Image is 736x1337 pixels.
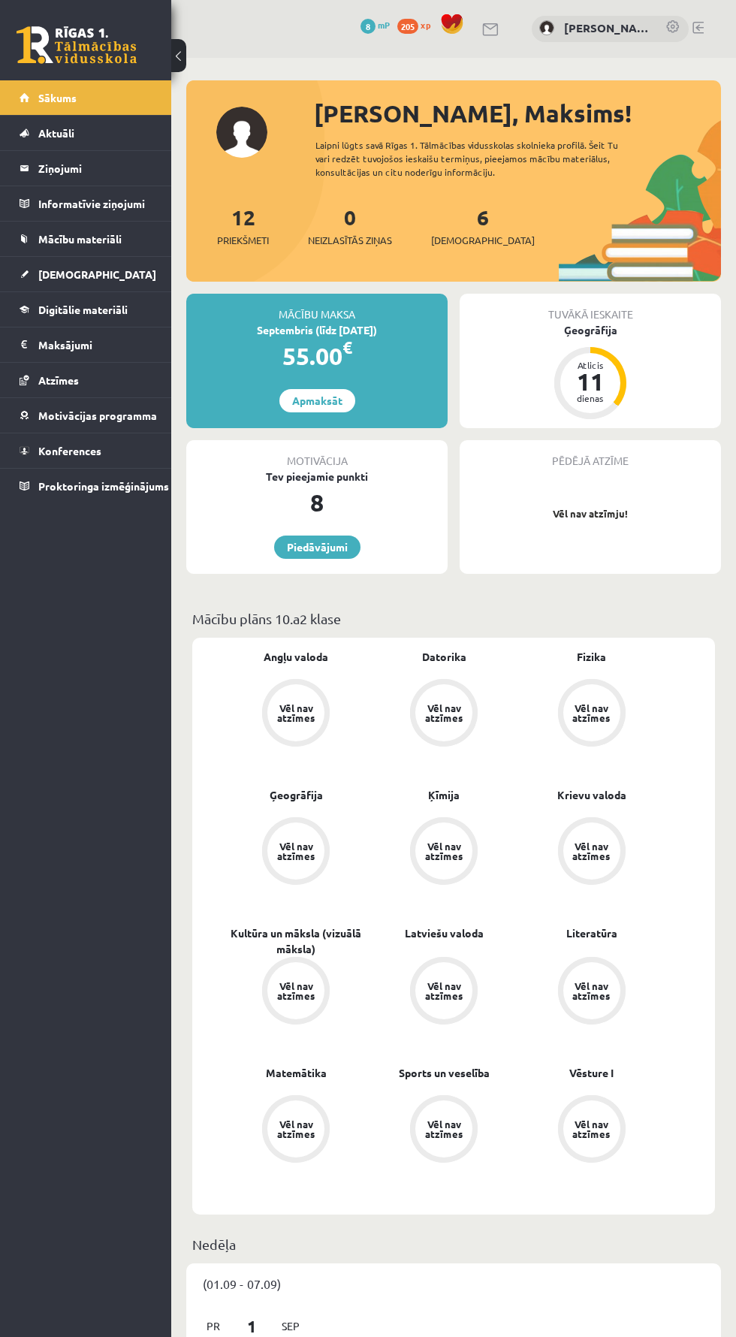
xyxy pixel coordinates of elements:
[38,232,122,246] span: Mācību materiāli
[422,649,466,665] a: Datorika
[186,440,448,469] div: Motivācija
[20,363,152,397] a: Atzīmes
[186,469,448,484] div: Tev pieejamie punkti
[314,95,721,131] div: [PERSON_NAME], Maksims!
[569,1065,614,1081] a: Vēsture I
[20,257,152,291] a: [DEMOGRAPHIC_DATA]
[577,649,606,665] a: Fizika
[186,294,448,322] div: Mācību maksa
[217,233,269,248] span: Priekšmeti
[308,233,392,248] span: Neizlasītās ziņas
[275,703,317,723] div: Vēl nav atzīmes
[566,925,617,941] a: Literatūra
[20,80,152,115] a: Sākums
[20,186,152,221] a: Informatīvie ziņojumi
[222,679,370,750] a: Vēl nav atzīmes
[568,394,613,403] div: dienas
[571,1119,613,1139] div: Vēl nav atzīmes
[20,151,152,186] a: Ziņojumi
[370,1095,518,1166] a: Vēl nav atzīmes
[38,303,128,316] span: Digitālie materiāli
[460,294,721,322] div: Tuvākā ieskaite
[264,649,328,665] a: Angļu valoda
[517,817,665,888] a: Vēl nav atzīmes
[405,925,484,941] a: Latviešu valoda
[539,20,554,35] img: Maksims Mihailovs
[20,292,152,327] a: Digitālie materiāli
[308,204,392,248] a: 0Neizlasītās ziņas
[38,479,169,493] span: Proktoringa izmēģinājums
[217,204,269,248] a: 12Priekšmeti
[428,787,460,803] a: Ķīmija
[222,1095,370,1166] a: Vēl nav atzīmes
[222,817,370,888] a: Vēl nav atzīmes
[315,138,636,179] div: Laipni lūgts savā Rīgas 1. Tālmācības vidusskolas skolnieka profilā. Šeit Tu vari redzēt tuvojošo...
[38,151,152,186] legend: Ziņojumi
[275,981,317,1000] div: Vēl nav atzīmes
[20,327,152,362] a: Maksājumi
[467,506,713,521] p: Vēl nav atzīmju!
[275,841,317,861] div: Vēl nav atzīmes
[399,1065,490,1081] a: Sports un veselība
[270,787,323,803] a: Ģeogrāfija
[20,222,152,256] a: Mācību materiāli
[38,186,152,221] legend: Informatīvie ziņojumi
[568,370,613,394] div: 11
[342,337,352,358] span: €
[568,361,613,370] div: Atlicis
[460,440,721,469] div: Pēdējā atzīme
[423,981,465,1000] div: Vēl nav atzīmes
[360,19,390,31] a: 8 mP
[571,703,613,723] div: Vēl nav atzīmes
[460,322,721,338] div: Ģeogrāfija
[517,957,665,1028] a: Vēl nav atzīmes
[38,444,101,457] span: Konferences
[38,327,152,362] legend: Maksājumi
[38,409,157,422] span: Motivācijas programma
[370,817,518,888] a: Vēl nav atzīmes
[186,338,448,374] div: 55.00
[20,398,152,433] a: Motivācijas programma
[378,19,390,31] span: mP
[421,19,430,31] span: xp
[431,204,535,248] a: 6[DEMOGRAPHIC_DATA]
[397,19,438,31] a: 205 xp
[517,1095,665,1166] a: Vēl nav atzīmes
[186,1263,721,1304] div: (01.09 - 07.09)
[564,20,650,37] a: [PERSON_NAME]
[460,322,721,421] a: Ģeogrāfija Atlicis 11 dienas
[192,608,715,629] p: Mācību plāns 10.a2 klase
[20,116,152,150] a: Aktuāli
[38,91,77,104] span: Sākums
[279,389,355,412] a: Apmaksāt
[370,957,518,1028] a: Vēl nav atzīmes
[38,267,156,281] span: [DEMOGRAPHIC_DATA]
[370,679,518,750] a: Vēl nav atzīmes
[431,233,535,248] span: [DEMOGRAPHIC_DATA]
[274,536,360,559] a: Piedāvājumi
[186,322,448,338] div: Septembris (līdz [DATE])
[192,1234,715,1254] p: Nedēļa
[20,433,152,468] a: Konferences
[17,26,137,64] a: Rīgas 1. Tālmācības vidusskola
[38,373,79,387] span: Atzīmes
[517,679,665,750] a: Vēl nav atzīmes
[571,981,613,1000] div: Vēl nav atzīmes
[557,787,626,803] a: Krievu valoda
[360,19,376,34] span: 8
[222,957,370,1028] a: Vēl nav atzīmes
[423,703,465,723] div: Vēl nav atzīmes
[423,1119,465,1139] div: Vēl nav atzīmes
[38,126,74,140] span: Aktuāli
[266,1065,327,1081] a: Matemātika
[397,19,418,34] span: 205
[20,469,152,503] a: Proktoringa izmēģinājums
[186,484,448,521] div: 8
[423,841,465,861] div: Vēl nav atzīmes
[222,925,370,957] a: Kultūra un māksla (vizuālā māksla)
[275,1119,317,1139] div: Vēl nav atzīmes
[571,841,613,861] div: Vēl nav atzīmes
